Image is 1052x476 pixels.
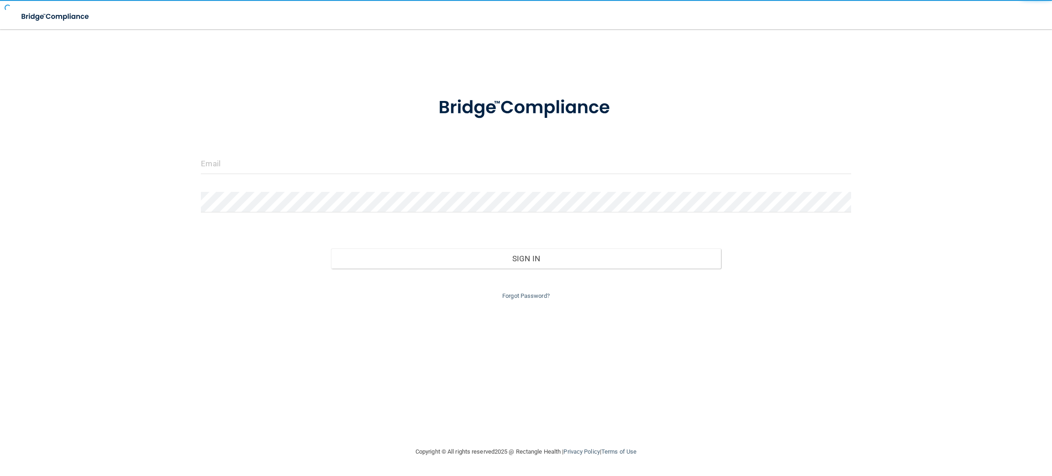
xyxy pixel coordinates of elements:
[14,7,98,26] img: bridge_compliance_login_screen.278c3ca4.svg
[563,448,600,455] a: Privacy Policy
[359,437,693,466] div: Copyright © All rights reserved 2025 @ Rectangle Health | |
[331,249,721,269] button: Sign In
[601,448,636,455] a: Terms of Use
[420,84,632,132] img: bridge_compliance_login_screen.278c3ca4.svg
[502,292,550,299] a: Forgot Password?
[201,153,851,174] input: Email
